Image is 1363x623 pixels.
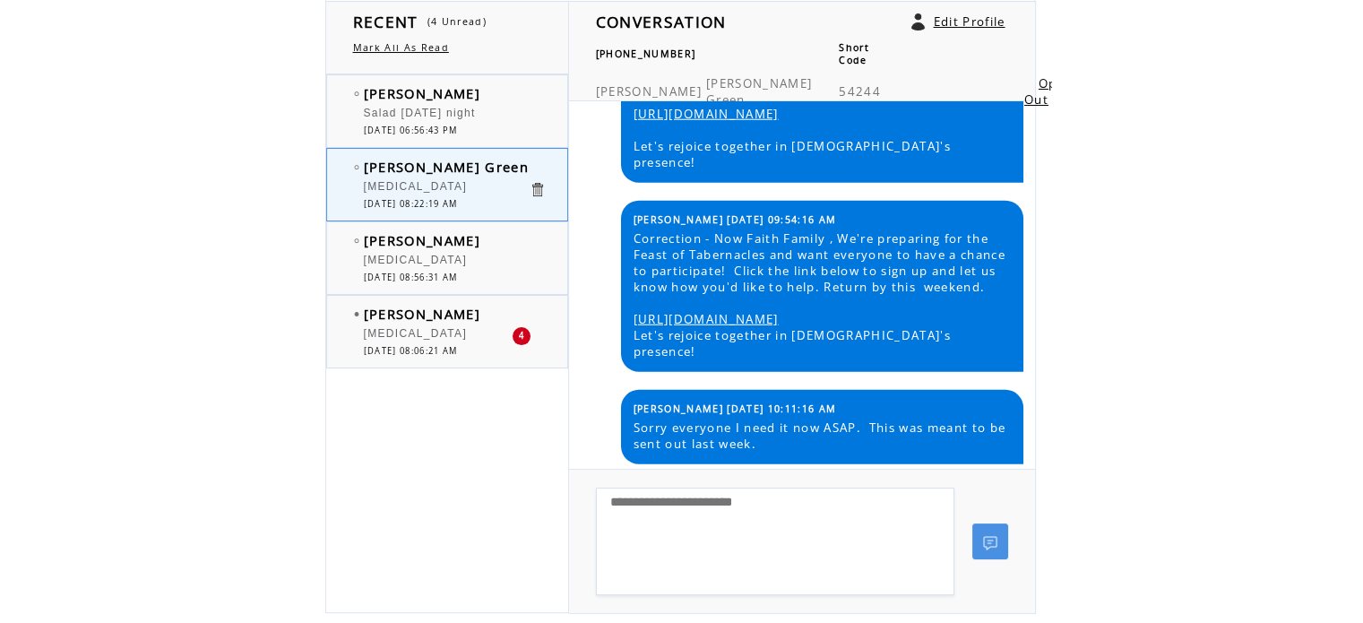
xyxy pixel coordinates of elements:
[529,181,546,198] a: Click to delete these messgaes
[513,327,531,345] div: 4
[364,84,480,102] span: [PERSON_NAME]
[354,165,359,169] img: bulletEmpty.png
[634,311,779,327] a: [URL][DOMAIN_NAME]
[364,272,458,283] span: [DATE] 08:56:31 AM
[634,213,837,226] span: [PERSON_NAME] [DATE] 09:54:16 AM
[354,238,359,243] img: bulletEmpty.png
[596,48,696,60] span: [PHONE_NUMBER]
[354,91,359,96] img: bulletEmpty.png
[634,230,1010,359] span: Correction - Now Faith Family , We're preparing for the Feast of Tabernacles and want everyone to...
[364,198,458,210] span: [DATE] 08:22:19 AM
[934,13,1005,30] a: Edit Profile
[839,83,881,100] span: 54244
[911,13,925,30] a: Click to edit user profile
[364,180,468,193] span: [MEDICAL_DATA]
[706,75,812,108] span: [PERSON_NAME] Green
[364,345,458,357] span: [DATE] 08:06:21 AM
[839,41,869,66] span: Short Code
[364,125,458,136] span: [DATE] 06:56:43 PM
[634,420,1010,452] span: Sorry everyone I need it now ASAP. This was meant to be sent out last week.
[354,312,359,316] img: bulletFull.png
[364,305,480,323] span: [PERSON_NAME]
[364,327,468,340] span: [MEDICAL_DATA]
[353,11,418,32] span: RECENT
[353,41,449,54] a: Mark All As Read
[364,254,468,266] span: [MEDICAL_DATA]
[364,107,476,119] span: Salad [DATE] night
[1024,75,1063,108] a: Opt Out
[364,158,529,176] span: [PERSON_NAME] Green
[634,402,837,415] span: [PERSON_NAME] [DATE] 10:11:16 AM
[596,83,702,100] span: [PERSON_NAME]
[634,106,779,122] a: [URL][DOMAIN_NAME]
[364,231,480,249] span: [PERSON_NAME]
[427,15,487,28] span: (4 Unread)
[596,11,727,32] span: CONVERSATION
